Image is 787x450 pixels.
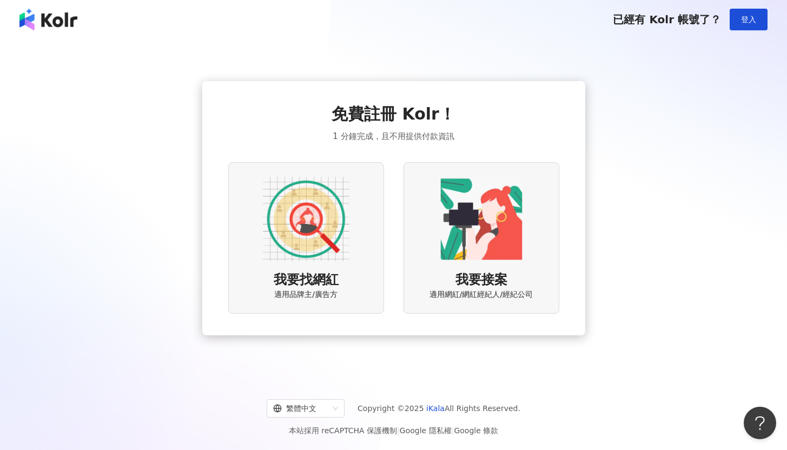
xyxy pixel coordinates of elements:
[332,103,455,125] span: 免費註冊 Kolr！
[289,424,498,437] span: 本站採用 reCAPTCHA 保護機制
[333,130,454,143] span: 1 分鐘完成，且不用提供付款資訊
[455,271,507,289] span: 我要接案
[426,404,445,413] a: iKala
[452,426,454,435] span: |
[613,13,721,26] span: 已經有 Kolr 帳號了？
[429,289,533,300] span: 適用網紅/網紅經紀人/經紀公司
[730,9,768,30] button: 登入
[274,289,338,300] span: 適用品牌主/廣告方
[273,400,328,417] div: 繁體中文
[274,271,339,289] span: 我要找網紅
[741,15,756,24] span: 登入
[19,9,77,30] img: logo
[438,176,525,262] img: KOL identity option
[400,426,452,435] a: Google 隱私權
[454,426,498,435] a: Google 條款
[358,402,520,415] span: Copyright © 2025 All Rights Reserved.
[744,407,776,439] iframe: Help Scout Beacon - Open
[397,426,400,435] span: |
[263,176,349,262] img: AD identity option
